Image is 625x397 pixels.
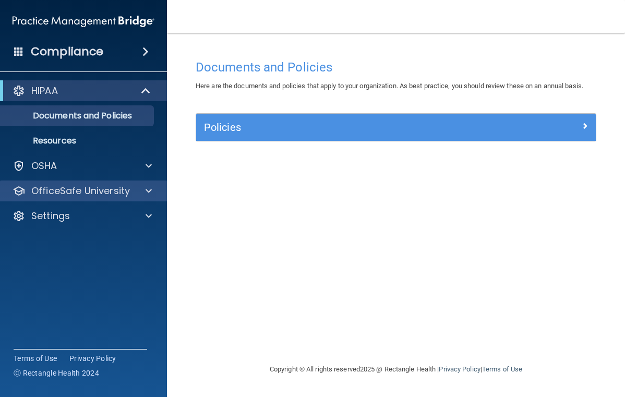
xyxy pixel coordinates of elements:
[14,368,99,378] span: Ⓒ Rectangle Health 2024
[482,365,522,373] a: Terms of Use
[31,44,103,59] h4: Compliance
[7,111,149,121] p: Documents and Policies
[196,61,596,74] h4: Documents and Policies
[31,85,58,97] p: HIPAA
[13,85,151,97] a: HIPAA
[204,122,488,133] h5: Policies
[13,210,152,222] a: Settings
[31,210,70,222] p: Settings
[31,185,130,197] p: OfficeSafe University
[7,136,149,146] p: Resources
[206,353,586,386] div: Copyright © All rights reserved 2025 @ Rectangle Health | |
[69,353,116,364] a: Privacy Policy
[204,119,588,136] a: Policies
[196,82,583,90] span: Here are the documents and policies that apply to your organization. As best practice, you should...
[14,353,57,364] a: Terms of Use
[13,160,152,172] a: OSHA
[13,185,152,197] a: OfficeSafe University
[31,160,57,172] p: OSHA
[13,11,154,32] img: PMB logo
[439,365,480,373] a: Privacy Policy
